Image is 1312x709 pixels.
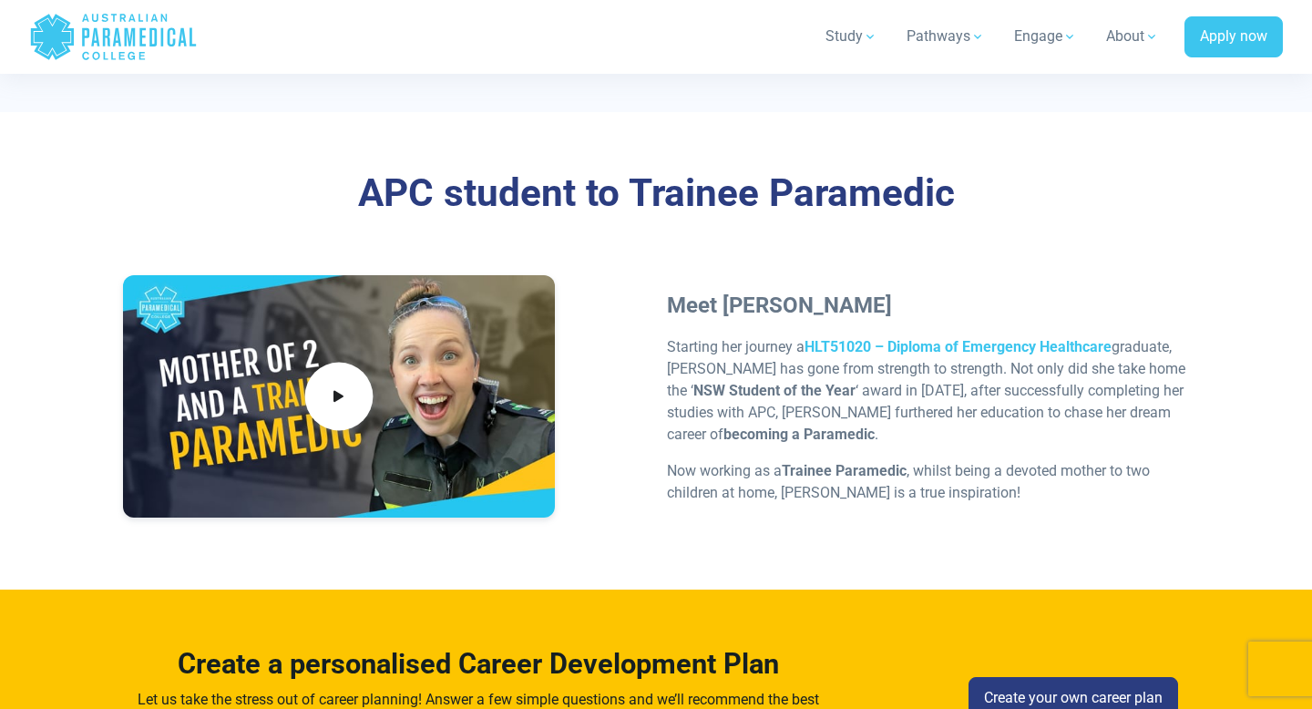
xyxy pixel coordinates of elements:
a: HLT51020 – Diploma of Emergency Healthcare [805,338,1112,355]
strong: NSW Student of the Year [693,382,856,399]
a: Study [815,11,888,62]
h3: APC student to Trainee Paramedic [123,170,1189,217]
a: Pathways [896,11,996,62]
strong: Meet [PERSON_NAME] [667,293,892,318]
a: Engage [1003,11,1088,62]
p: Now working as a , whilst being a devoted mother to two children at home, [PERSON_NAME] is a true... [667,460,1189,504]
a: About [1095,11,1170,62]
a: Australian Paramedical College [29,7,198,67]
p: Starting her journey a graduate, [PERSON_NAME] has gone from strength to strength. Not only did s... [667,336,1189,446]
a: Apply now [1184,16,1283,58]
strong: becoming a Paramedic [723,426,875,443]
h3: Create a personalised Career Development Plan [134,648,823,682]
strong: Trainee Paramedic [782,462,907,479]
